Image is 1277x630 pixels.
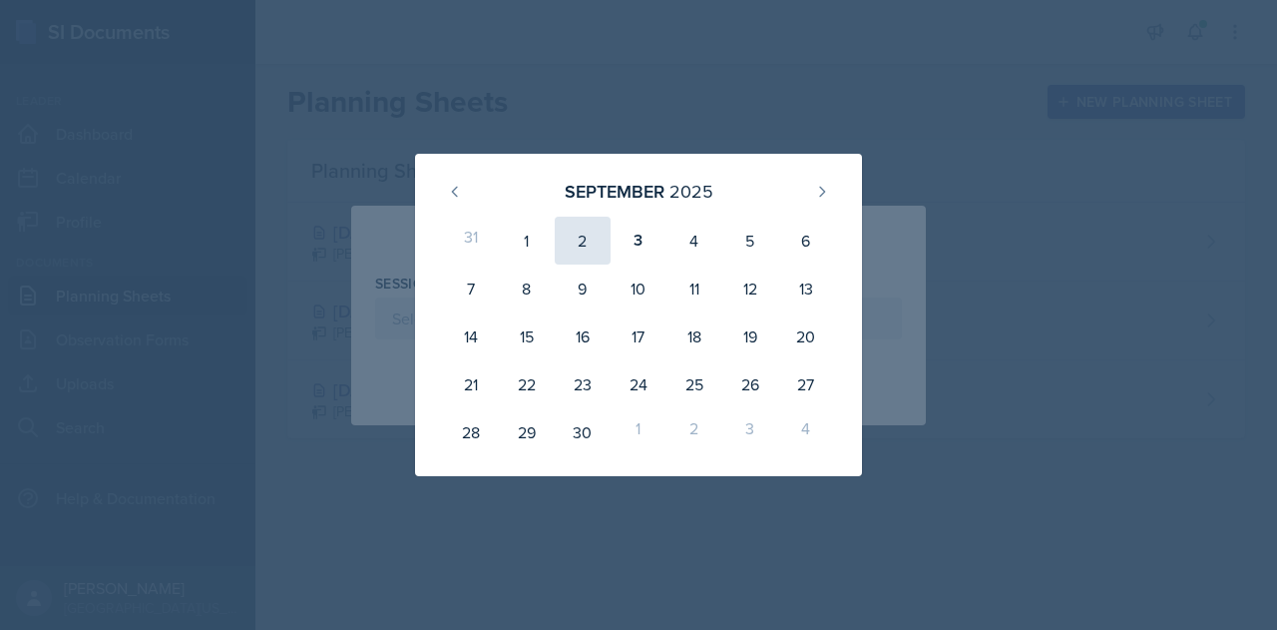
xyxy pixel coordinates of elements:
div: 20 [778,313,834,360]
div: 25 [666,360,722,408]
div: 12 [722,265,778,313]
div: 24 [611,360,666,408]
div: 30 [555,408,611,456]
div: 31 [443,217,499,265]
div: 21 [443,360,499,408]
div: 6 [778,217,834,265]
div: 8 [499,265,555,313]
div: 1 [611,408,666,456]
div: 14 [443,313,499,360]
div: September [565,178,664,205]
div: 17 [611,313,666,360]
div: 5 [722,217,778,265]
div: 16 [555,313,611,360]
div: 26 [722,360,778,408]
div: 4 [778,408,834,456]
div: 4 [666,217,722,265]
div: 18 [666,313,722,360]
div: 2025 [669,178,713,205]
div: 9 [555,265,611,313]
div: 15 [499,313,555,360]
div: 19 [722,313,778,360]
div: 2 [555,217,611,265]
div: 1 [499,217,555,265]
div: 29 [499,408,555,456]
div: 11 [666,265,722,313]
div: 13 [778,265,834,313]
div: 28 [443,408,499,456]
div: 3 [722,408,778,456]
div: 3 [611,217,666,265]
div: 7 [443,265,499,313]
div: 27 [778,360,834,408]
div: 23 [555,360,611,408]
div: 22 [499,360,555,408]
div: 2 [666,408,722,456]
div: 10 [611,265,666,313]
